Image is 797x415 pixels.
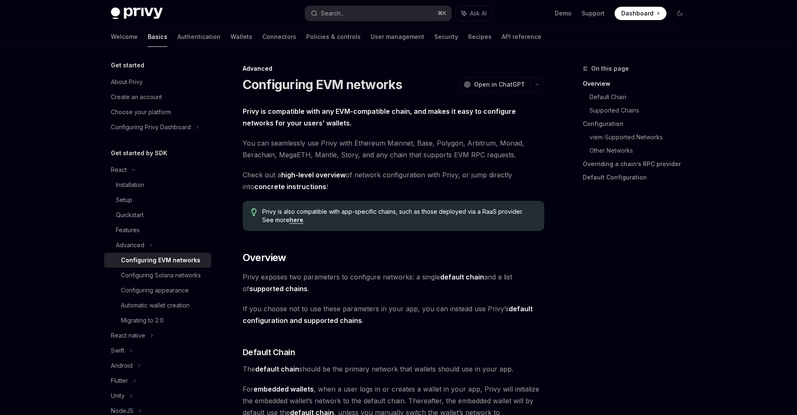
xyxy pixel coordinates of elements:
button: Ask AI [456,6,492,21]
div: Unity [111,391,125,401]
div: Advanced [116,240,144,250]
div: React native [111,330,145,341]
a: Support [582,9,605,18]
a: Demo [555,9,571,18]
div: Swift [111,346,124,356]
a: Default Configuration [583,171,693,184]
div: Setup [116,195,132,205]
a: Overriding a chain’s RPC provider [583,157,693,171]
a: Supported Chains [589,104,693,117]
span: Overview [243,251,286,264]
svg: Tip [251,208,257,216]
div: Advanced [243,64,544,73]
div: Flutter [111,376,128,386]
span: You can seamlessly use Privy with Ethereum Mainnet, Base, Polygon, Arbitrum, Monad, Berachain, Me... [243,137,544,161]
a: Basics [148,27,167,47]
a: supported chains [249,284,308,293]
a: Configuration [583,117,693,131]
h5: Get started by SDK [111,148,167,158]
a: Configuring appearance [104,283,211,298]
div: Automatic wallet creation [121,300,190,310]
a: Setup [104,192,211,207]
strong: default chain [255,365,299,373]
span: Open in ChatGPT [474,80,525,89]
div: Features [116,225,140,235]
div: Installation [116,180,144,190]
span: ⌘ K [438,10,446,17]
a: Migrating to 2.0 [104,313,211,328]
div: Configuring Privy Dashboard [111,122,191,132]
a: high-level overview [281,171,346,179]
a: Policies & controls [306,27,361,47]
span: Privy is also compatible with app-specific chains, such as those deployed via a RaaS provider. Se... [262,207,536,224]
div: Migrating to 2.0 [121,315,164,325]
div: Configuring Solana networks [121,270,201,280]
a: here [290,216,303,224]
span: The should be the primary network that wallets should use in your app. [243,363,544,375]
span: Ask AI [470,9,487,18]
a: Installation [104,177,211,192]
a: Dashboard [615,7,666,20]
a: Welcome [111,27,138,47]
span: If you choose not to use these parameters in your app, you can instead use Privy’s . [243,303,544,326]
a: Security [434,27,458,47]
h5: Get started [111,60,144,70]
a: Overview [583,77,693,90]
a: Default Chain [589,90,693,104]
a: API reference [502,27,541,47]
a: About Privy [104,74,211,90]
strong: embedded wallets [254,385,314,393]
div: Configuring appearance [121,285,189,295]
span: Privy exposes two parameters to configure networks: a single and a list of . [243,271,544,295]
div: Search... [321,8,344,18]
a: User management [371,27,424,47]
a: Other Networks [589,144,693,157]
a: Create an account [104,90,211,105]
a: Configuring Solana networks [104,268,211,283]
a: Recipes [468,27,492,47]
a: concrete instructions [254,182,326,191]
span: Default Chain [243,346,295,358]
strong: default chain [440,273,484,281]
a: Features [104,223,211,238]
div: About Privy [111,77,143,87]
span: Dashboard [621,9,653,18]
h1: Configuring EVM networks [243,77,402,92]
a: Connectors [262,27,296,47]
div: React [111,165,127,175]
button: Open in ChatGPT [459,77,530,92]
div: Android [111,361,133,371]
img: dark logo [111,8,163,19]
a: Automatic wallet creation [104,298,211,313]
strong: Privy is compatible with any EVM-compatible chain, and makes it easy to configure networks for yo... [243,107,516,127]
div: Configuring EVM networks [121,255,200,265]
a: Quickstart [104,207,211,223]
button: Toggle dark mode [673,7,687,20]
a: Authentication [177,27,220,47]
span: On this page [591,64,629,74]
a: default chain [440,273,484,282]
button: Search...⌘K [305,6,451,21]
a: Choose your platform [104,105,211,120]
div: Create an account [111,92,162,102]
span: Check out a of network configuration with Privy, or jump directly into ! [243,169,544,192]
div: Quickstart [116,210,144,220]
a: viem-Supported Networks [589,131,693,144]
a: Configuring EVM networks [104,253,211,268]
div: Choose your platform [111,107,171,117]
a: Wallets [231,27,252,47]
